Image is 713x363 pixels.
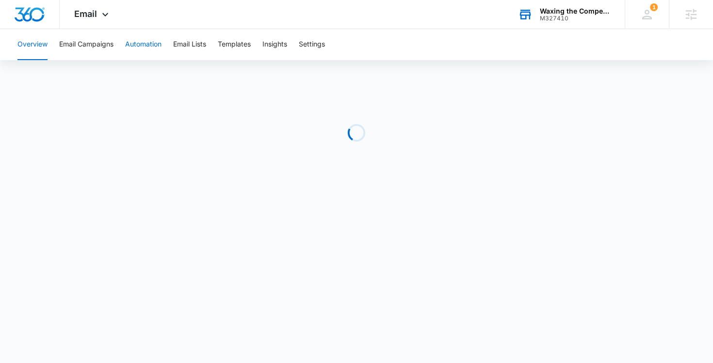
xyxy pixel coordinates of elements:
div: account id [540,15,611,22]
span: 1 [650,3,658,11]
button: Templates [218,29,251,60]
button: Automation [125,29,162,60]
button: Email Lists [173,29,206,60]
button: Insights [262,29,287,60]
button: Overview [17,29,48,60]
span: Email [74,9,97,19]
div: notifications count [650,3,658,11]
button: Email Campaigns [59,29,113,60]
button: Settings [299,29,325,60]
div: account name [540,7,611,15]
